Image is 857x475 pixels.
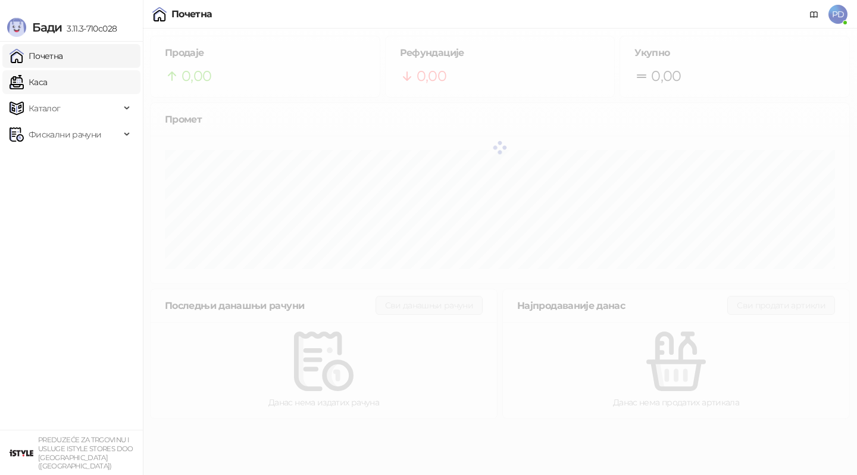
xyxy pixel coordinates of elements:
[7,18,26,37] img: Logo
[10,441,33,465] img: 64x64-companyLogo-77b92cf4-9946-4f36-9751-bf7bb5fd2c7d.png
[171,10,212,19] div: Почетна
[32,20,62,35] span: Бади
[29,123,101,146] span: Фискални рачуни
[29,96,61,120] span: Каталог
[828,5,847,24] span: PD
[10,44,63,68] a: Почетна
[805,5,824,24] a: Документација
[62,23,117,34] span: 3.11.3-710c028
[38,436,133,470] small: PREDUZEĆE ZA TRGOVINU I USLUGE ISTYLE STORES DOO [GEOGRAPHIC_DATA] ([GEOGRAPHIC_DATA])
[10,70,47,94] a: Каса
